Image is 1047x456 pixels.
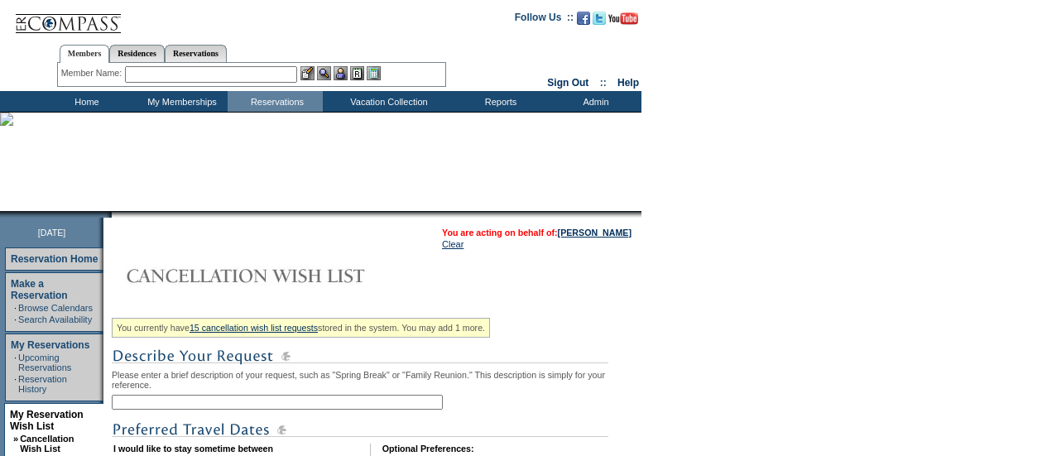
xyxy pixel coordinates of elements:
[608,17,638,26] a: Subscribe to our YouTube Channel
[61,66,125,80] div: Member Name:
[323,91,451,112] td: Vacation Collection
[228,91,323,112] td: Reservations
[451,91,546,112] td: Reports
[577,12,590,25] img: Become our fan on Facebook
[608,12,638,25] img: Subscribe to our YouTube Channel
[37,91,132,112] td: Home
[14,353,17,372] td: ·
[60,45,110,63] a: Members
[317,66,331,80] img: View
[558,228,632,238] a: [PERSON_NAME]
[593,17,606,26] a: Follow us on Twitter
[547,77,588,89] a: Sign Out
[112,318,490,338] div: You currently have stored in the system. You may add 1 more.
[382,444,474,454] b: Optional Preferences:
[106,211,112,218] img: promoShadowLeftCorner.gif
[515,10,574,30] td: Follow Us ::
[13,434,18,444] b: »
[11,339,89,351] a: My Reservations
[18,303,93,313] a: Browse Calendars
[442,239,463,249] a: Clear
[367,66,381,80] img: b_calculator.gif
[11,253,98,265] a: Reservation Home
[165,45,227,62] a: Reservations
[112,211,113,218] img: blank.gif
[112,259,443,292] img: Cancellation Wish List
[18,353,71,372] a: Upcoming Reservations
[350,66,364,80] img: Reservations
[20,434,74,454] a: Cancellation Wish List
[11,278,68,301] a: Make a Reservation
[593,12,606,25] img: Follow us on Twitter
[14,314,17,324] td: ·
[577,17,590,26] a: Become our fan on Facebook
[18,314,92,324] a: Search Availability
[14,303,17,313] td: ·
[546,91,641,112] td: Admin
[334,66,348,80] img: Impersonate
[18,374,67,394] a: Reservation History
[10,409,84,432] a: My Reservation Wish List
[617,77,639,89] a: Help
[14,374,17,394] td: ·
[442,228,632,238] span: You are acting on behalf of:
[113,444,273,454] b: I would like to stay sometime between
[132,91,228,112] td: My Memberships
[109,45,165,62] a: Residences
[600,77,607,89] span: ::
[300,66,315,80] img: b_edit.gif
[190,323,318,333] a: 15 cancellation wish list requests
[38,228,66,238] span: [DATE]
